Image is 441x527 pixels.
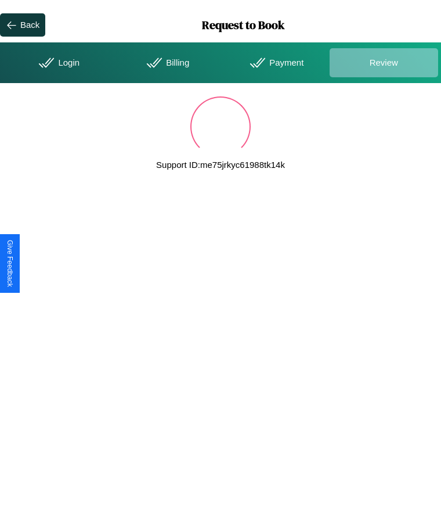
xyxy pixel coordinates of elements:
div: Login [3,48,112,77]
div: Payment [220,48,330,77]
div: Billing [112,48,221,77]
h1: Request to Book [45,17,441,33]
div: Review [330,48,439,77]
p: Support ID: me75jrkyc61988tk14k [156,157,285,173]
div: Back [20,20,39,30]
div: Give Feedback [6,240,14,287]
